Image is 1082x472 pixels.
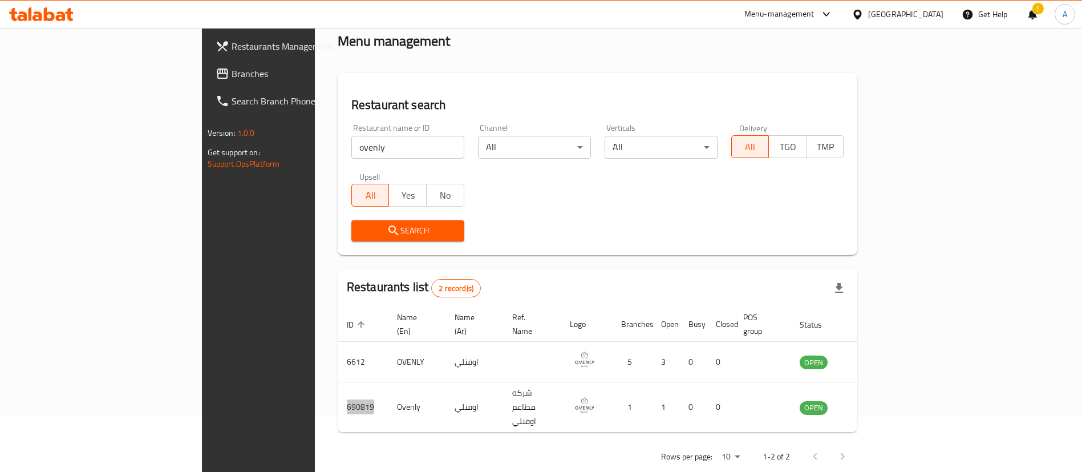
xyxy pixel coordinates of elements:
[707,307,734,342] th: Closed
[652,307,679,342] th: Open
[768,135,807,158] button: TGO
[397,310,432,338] span: Name (En)
[605,136,718,159] div: All
[351,96,844,114] h2: Restaurant search
[208,126,236,140] span: Version:
[800,318,837,332] span: Status
[652,382,679,433] td: 1
[570,345,598,374] img: OVENLY
[232,39,374,53] span: Restaurants Management
[356,187,385,204] span: All
[612,382,652,433] td: 1
[432,283,480,294] span: 2 record(s)
[351,220,464,241] button: Search
[612,342,652,382] td: 5
[806,135,844,158] button: TMP
[825,275,853,302] div: Export file
[679,382,707,433] td: 0
[679,342,707,382] td: 0
[570,391,598,419] img: Ovenly
[707,382,734,433] td: 0
[431,187,460,204] span: No
[800,356,828,369] div: OPEN
[717,449,744,466] div: Rows per page:
[736,139,765,155] span: All
[351,136,464,159] input: Search for restaurant name or ID..
[388,382,445,433] td: Ovenly
[347,279,481,297] h2: Restaurants list
[208,156,280,171] a: Support.OpsPlatform
[338,307,890,433] table: enhanced table
[868,8,943,21] div: [GEOGRAPHIC_DATA]
[388,184,427,207] button: Yes
[351,184,390,207] button: All
[208,145,260,160] span: Get support on:
[800,356,828,369] span: OPEN
[707,342,734,382] td: 0
[800,401,828,415] div: OPEN
[744,7,814,21] div: Menu-management
[388,342,445,382] td: OVENLY
[445,382,503,433] td: اوفنلي
[743,310,777,338] span: POS group
[206,60,383,87] a: Branches
[232,94,374,108] span: Search Branch Phone
[232,67,374,80] span: Branches
[811,139,840,155] span: TMP
[652,342,679,382] td: 3
[455,310,489,338] span: Name (Ar)
[739,124,768,132] label: Delivery
[426,184,464,207] button: No
[359,172,380,180] label: Upsell
[731,135,769,158] button: All
[1063,8,1067,21] span: A
[773,139,802,155] span: TGO
[850,307,890,342] th: Action
[360,224,455,238] span: Search
[612,307,652,342] th: Branches
[206,87,383,115] a: Search Branch Phone
[347,318,368,332] span: ID
[763,450,790,464] p: 1-2 of 2
[561,307,612,342] th: Logo
[237,126,255,140] span: 1.0.0
[503,382,561,433] td: شركه مطاعم اوفنلي
[394,187,422,204] span: Yes
[445,342,503,382] td: اوفنلي
[206,33,383,60] a: Restaurants Management
[661,450,712,464] p: Rows per page:
[478,136,591,159] div: All
[512,310,547,338] span: Ref. Name
[679,307,707,342] th: Busy
[338,32,450,50] h2: Menu management
[800,401,828,414] span: OPEN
